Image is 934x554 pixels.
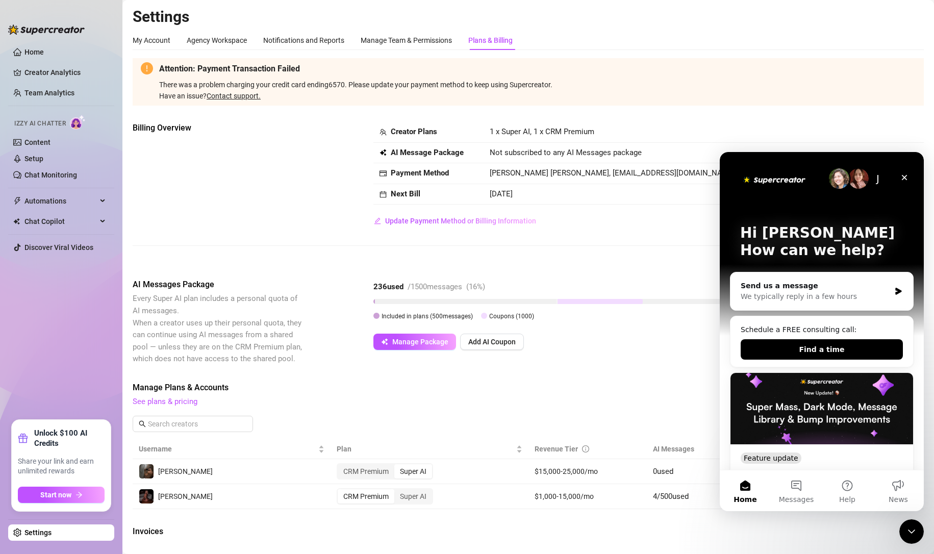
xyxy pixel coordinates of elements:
[59,344,94,351] span: Messages
[51,318,102,359] button: Messages
[24,64,106,81] a: Creator Analytics
[24,193,97,209] span: Automations
[408,282,462,291] span: / 1500 messages
[24,138,51,146] a: Content
[169,344,188,351] span: News
[489,313,534,320] span: Coupons ( 1000 )
[528,459,647,484] td: $15,000-25,000/mo
[13,197,21,205] span: thunderbolt
[141,62,153,74] span: exclamation-circle
[133,397,197,406] a: See plans & pricing
[468,35,513,46] div: Plans & Billing
[653,467,673,476] span: 0 used
[133,35,170,46] div: My Account
[582,445,589,452] span: info-circle
[380,170,387,177] span: credit-card
[392,338,448,346] span: Manage Package
[391,189,420,198] strong: Next Bill
[133,279,304,291] span: AI Messages Package
[338,464,394,479] div: CRM Premium
[153,318,204,359] button: News
[24,48,44,56] a: Home
[11,221,193,292] img: Super Mass, Dark Mode, Message Library & Bump Improvements
[133,525,304,538] span: Invoices
[24,89,74,97] a: Team Analytics
[159,64,300,73] strong: Attention: Payment Transaction Failed
[460,334,524,350] button: Add AI Coupon
[24,171,77,179] a: Chat Monitoring
[133,7,924,27] h2: Settings
[139,464,154,479] img: Edgar
[899,519,924,544] iframe: Intercom live chat
[133,439,331,459] th: Username
[18,487,105,503] button: Start nowarrow-right
[382,313,473,320] span: Included in plans ( 500 messages)
[139,420,146,427] span: search
[148,418,239,430] input: Search creators
[18,433,28,443] span: gift
[158,467,213,475] span: [PERSON_NAME]
[158,492,213,500] span: [PERSON_NAME]
[535,445,578,453] span: Revenue Tier
[102,318,153,359] button: Help
[18,457,105,476] span: Share your link and earn unlimited rewards
[40,491,71,499] span: Start now
[75,491,83,498] span: arrow-right
[119,344,136,351] span: Help
[490,127,594,136] span: 1 x Super AI, 1 x CRM Premium
[385,217,536,225] span: Update Payment Method or Billing Information
[24,155,43,163] a: Setup
[653,492,689,501] span: 4 / 500 used
[133,122,304,134] span: Billing Overview
[263,35,344,46] div: Notifications and Reports
[380,191,387,198] span: calendar
[139,443,316,455] span: Username
[34,428,105,448] strong: Unlock $100 AI Credits
[374,217,381,224] span: edit
[159,81,916,102] span: There was a problem charging your credit card ending 6570 . Please update your payment method to ...
[373,334,456,350] button: Manage Package
[70,115,86,130] img: AI Chatter
[133,382,786,394] span: Manage Plans & Accounts
[14,344,37,351] span: Home
[490,189,513,198] span: [DATE]
[391,168,449,178] strong: Payment Method
[373,213,537,229] button: Update Payment Method or Billing Information
[466,282,485,291] span: ( 16 %)
[187,35,247,46] div: Agency Workspace
[8,24,85,35] img: logo-BBDzfeDw.svg
[394,489,432,503] div: Super AI
[24,213,97,230] span: Chat Copilot
[13,218,20,225] img: Chat Copilot
[338,489,394,503] div: CRM Premium
[380,129,387,136] span: team
[337,463,433,480] div: segmented control
[528,484,647,509] td: $1,000-15,000/mo
[139,489,154,503] img: Maria
[391,127,437,136] strong: Creator Plans
[175,16,194,35] div: Close
[10,220,194,361] div: Super Mass, Dark Mode, Message Library & Bump ImprovementsFeature update
[490,168,850,178] span: [PERSON_NAME] [PERSON_NAME], [EMAIL_ADDRESS][DOMAIN_NAME], Master Card Card ending in 6570
[24,243,93,251] a: Discover Viral Videos
[647,439,805,459] th: AI Messages
[361,35,452,46] div: Manage Team & Permissions
[207,92,261,100] a: Contact support.
[337,488,433,505] div: segmented control
[337,443,514,455] span: Plan
[159,90,916,102] div: Have an issue?
[720,152,924,511] iframe: Intercom live chat
[490,147,642,159] span: Not subscribed to any AI Messages package
[133,294,302,363] span: Every Super AI plan includes a personal quota of AI messages. When a creator uses up their person...
[373,282,403,291] strong: 236 used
